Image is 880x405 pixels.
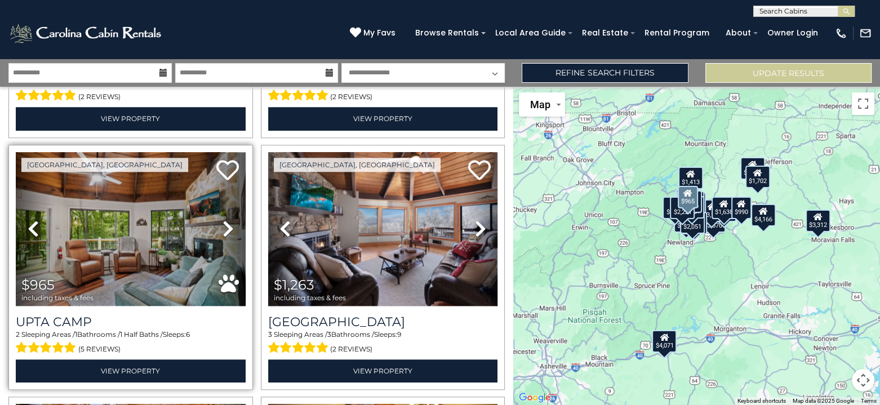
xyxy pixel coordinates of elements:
button: Update Results [705,63,872,83]
a: View Property [16,107,246,130]
span: $1,263 [274,277,314,293]
span: 9 [397,330,401,339]
span: (2 reviews) [330,342,372,357]
a: Open this area in Google Maps (opens a new window) [516,390,553,405]
a: Add to favorites [468,159,491,183]
a: Add to favorites [216,159,239,183]
a: Owner Login [762,24,824,42]
div: Sleeping Areas / Bathrooms / Sleeps: [268,77,498,104]
div: $1,528 [681,192,706,214]
a: Real Estate [576,24,634,42]
a: [GEOGRAPHIC_DATA] [268,314,498,330]
span: My Favs [363,27,395,39]
div: $1,420 [740,157,765,179]
a: Terms (opens in new tab) [861,398,877,404]
img: White-1-2.png [8,22,165,44]
img: thumbnail_167080984.jpeg [16,152,246,306]
span: Map [530,99,550,110]
div: $4,071 [652,330,677,352]
a: About [720,24,757,42]
div: $2,096 [677,190,702,213]
span: 1 Half Baths / [120,330,163,339]
div: $2,267 [679,196,704,219]
div: $3,312 [806,209,830,232]
div: $2,333 [673,210,698,233]
button: Map camera controls [852,369,874,391]
div: $965 [677,185,697,208]
span: 3 [327,330,331,339]
div: $1,638 [711,196,736,219]
div: Sleeping Areas / Bathrooms / Sleeps: [16,77,246,104]
div: $2,670 [701,210,726,232]
img: mail-regular-white.png [859,27,872,39]
span: including taxes & fees [21,294,94,301]
a: [GEOGRAPHIC_DATA], [GEOGRAPHIC_DATA] [274,158,441,172]
span: Map data ©2025 Google [793,398,854,404]
img: Google [516,390,553,405]
div: $3,184 [699,199,724,222]
div: $2,221 [670,196,695,219]
span: (2 reviews) [78,90,121,104]
span: $965 [21,277,55,293]
div: $990 [731,197,751,219]
div: $1,702 [745,166,770,188]
button: Change map style [519,92,565,117]
span: 3 [268,330,272,339]
div: $1,900 [663,197,687,219]
a: Local Area Guide [490,24,571,42]
a: Upta Camp [16,314,246,330]
div: Sleeping Areas / Bathrooms / Sleeps: [16,330,246,357]
a: View Property [268,107,498,130]
a: View Property [268,359,498,382]
img: thumbnail_167882439.jpeg [268,152,498,306]
a: Browse Rentals [410,24,485,42]
a: Rental Program [639,24,715,42]
button: Keyboard shortcuts [737,397,786,405]
a: View Property [16,359,246,382]
a: [GEOGRAPHIC_DATA], [GEOGRAPHIC_DATA] [21,158,188,172]
span: 1 [75,330,77,339]
span: (5 reviews) [78,342,121,357]
a: Refine Search Filters [522,63,688,83]
button: Toggle fullscreen view [852,92,874,115]
div: $2,366 [682,211,706,234]
h3: Beech Mountain Place [268,314,498,330]
a: My Favs [350,27,398,39]
span: 6 [186,330,190,339]
div: $4,166 [751,204,776,226]
div: $2,051 [680,211,705,234]
div: Sleeping Areas / Bathrooms / Sleeps: [268,330,498,357]
span: (2 reviews) [330,90,372,104]
img: phone-regular-white.png [835,27,847,39]
span: 2 [16,330,20,339]
div: $1,413 [678,167,703,189]
span: including taxes & fees [274,294,346,301]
